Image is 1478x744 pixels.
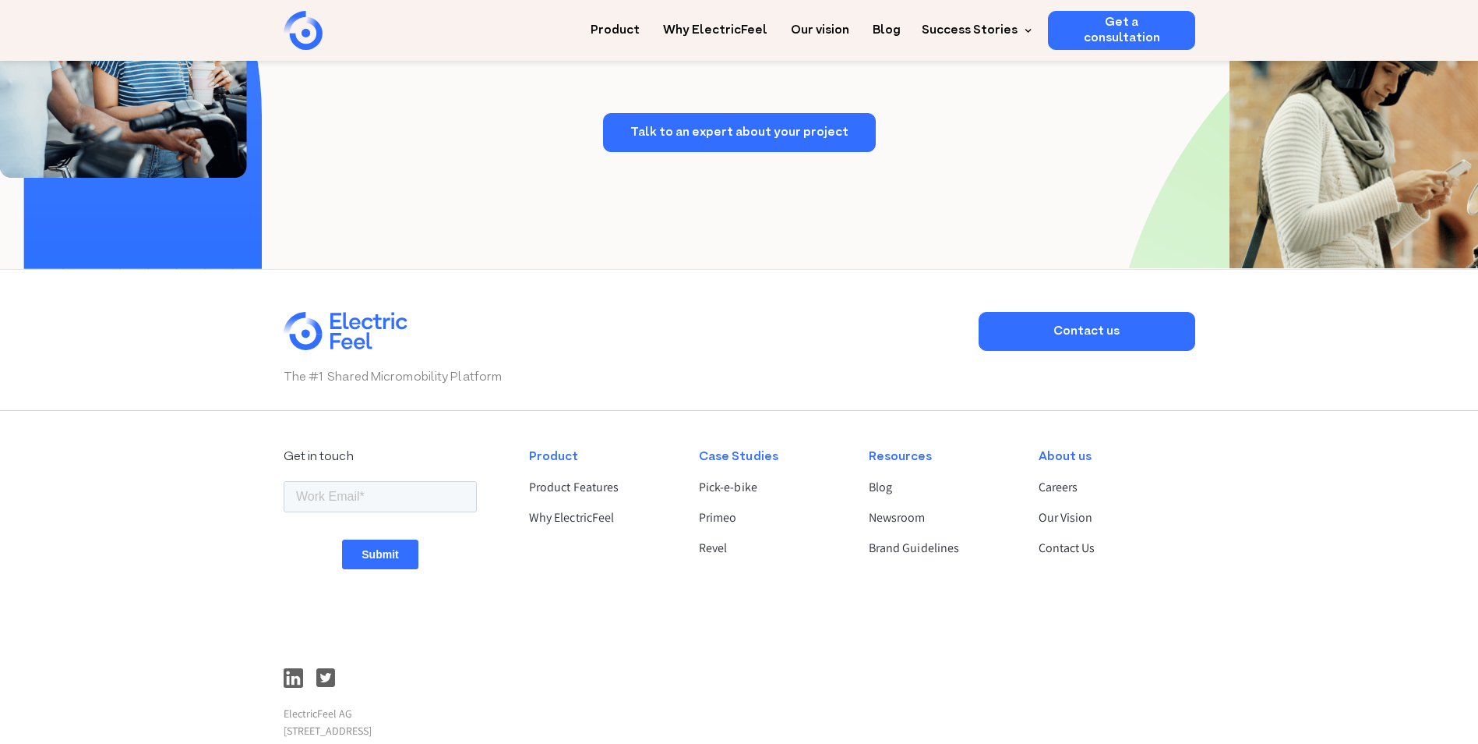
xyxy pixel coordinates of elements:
a: Pick-e-bike [699,478,842,497]
div: Success Stories [922,21,1018,40]
div: Success Stories [912,11,1036,50]
iframe: Form 1 [284,478,477,650]
iframe: Chatbot [1375,641,1456,722]
div: Resources [869,448,1012,466]
a: Newsroom [869,508,1012,527]
a: Revel [699,539,842,558]
a: Contact Us [1039,539,1182,558]
a: Brand Guidelines [869,539,1012,558]
a: Our Vision [1039,508,1182,527]
a: Primeo [699,508,842,527]
div: Case Studies [699,448,842,466]
p: The #1 Shared Micromobility Platform [284,368,964,387]
a: Contact us [979,312,1195,351]
a: Talk to an expert about your project [603,113,876,152]
a: Careers [1039,478,1182,497]
div: Product [529,448,672,466]
a: Blog [869,478,1012,497]
a: Our vision [791,11,849,40]
a: Product [591,11,640,40]
div: About us [1039,448,1182,466]
div: Get in touch [284,448,477,466]
a: Product Features [529,478,672,497]
a: Why ElectricFeel [529,508,672,527]
a: Get a consultation [1048,11,1195,50]
a: Blog [873,11,901,40]
a: Why ElectricFeel [663,11,767,40]
a: home [284,11,408,50]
